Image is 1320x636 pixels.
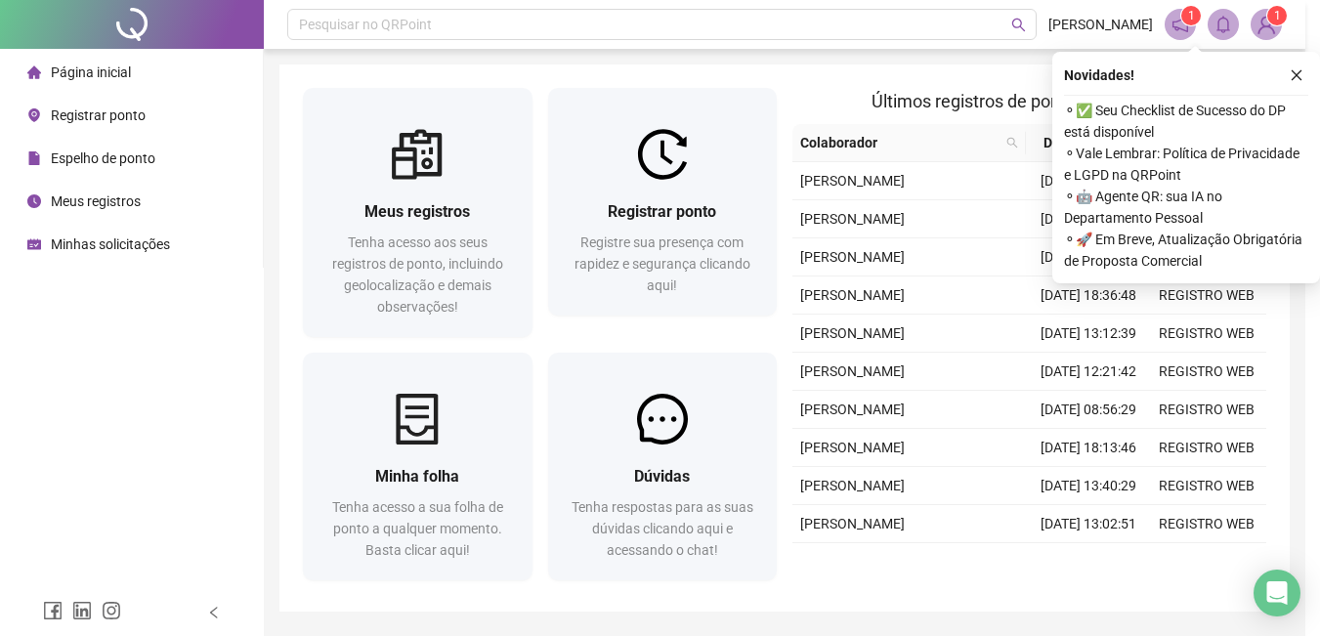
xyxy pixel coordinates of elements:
div: Open Intercom Messenger [1254,570,1300,616]
span: ⚬ ✅ Seu Checklist de Sucesso do DP está disponível [1064,100,1308,143]
span: close [1290,68,1303,82]
span: ⚬ 🚀 Em Breve, Atualização Obrigatória de Proposta Comercial [1064,229,1308,272]
span: ⚬ 🤖 Agente QR: sua IA no Departamento Pessoal [1064,186,1308,229]
span: ⚬ Vale Lembrar: Política de Privacidade e LGPD na QRPoint [1064,143,1308,186]
span: Novidades ! [1064,64,1134,86]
